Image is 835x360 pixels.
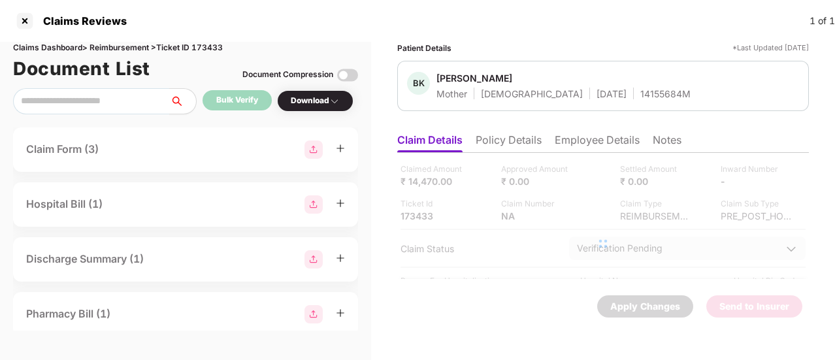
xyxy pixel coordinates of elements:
[242,69,333,81] div: Document Compression
[810,14,835,28] div: 1 of 1
[26,141,99,157] div: Claim Form (3)
[13,42,358,54] div: Claims Dashboard > Reimbursement > Ticket ID 173433
[26,196,103,212] div: Hospital Bill (1)
[640,88,691,100] div: 14155684M
[304,305,323,323] img: svg+xml;base64,PHN2ZyBpZD0iR3JvdXBfMjg4MTMiIGRhdGEtbmFtZT0iR3JvdXAgMjg4MTMiIHhtbG5zPSJodHRwOi8vd3...
[555,133,640,152] li: Employee Details
[653,133,681,152] li: Notes
[291,95,340,107] div: Download
[336,308,345,318] span: plus
[397,133,463,152] li: Claim Details
[337,65,358,86] img: svg+xml;base64,PHN2ZyBpZD0iVG9nZ2xlLTMyeDMyIiB4bWxucz0iaHR0cDovL3d3dy53My5vcmcvMjAwMC9zdmciIHdpZH...
[436,72,512,84] div: [PERSON_NAME]
[597,88,627,100] div: [DATE]
[169,88,197,114] button: search
[481,88,583,100] div: [DEMOGRAPHIC_DATA]
[436,88,467,100] div: Mother
[304,250,323,269] img: svg+xml;base64,PHN2ZyBpZD0iR3JvdXBfMjg4MTMiIGRhdGEtbmFtZT0iR3JvdXAgMjg4MTMiIHhtbG5zPSJodHRwOi8vd3...
[397,42,451,54] div: Patient Details
[336,254,345,263] span: plus
[336,144,345,153] span: plus
[476,133,542,152] li: Policy Details
[407,72,430,95] div: BK
[13,54,150,83] h1: Document List
[26,251,144,267] div: Discharge Summary (1)
[169,96,196,106] span: search
[304,140,323,159] img: svg+xml;base64,PHN2ZyBpZD0iR3JvdXBfMjg4MTMiIGRhdGEtbmFtZT0iR3JvdXAgMjg4MTMiIHhtbG5zPSJodHRwOi8vd3...
[26,306,110,322] div: Pharmacy Bill (1)
[336,199,345,208] span: plus
[35,14,127,27] div: Claims Reviews
[216,94,258,106] div: Bulk Verify
[329,96,340,106] img: svg+xml;base64,PHN2ZyBpZD0iRHJvcGRvd24tMzJ4MzIiIHhtbG5zPSJodHRwOi8vd3d3LnczLm9yZy8yMDAwL3N2ZyIgd2...
[304,195,323,214] img: svg+xml;base64,PHN2ZyBpZD0iR3JvdXBfMjg4MTMiIGRhdGEtbmFtZT0iR3JvdXAgMjg4MTMiIHhtbG5zPSJodHRwOi8vd3...
[732,42,809,54] div: *Last Updated [DATE]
